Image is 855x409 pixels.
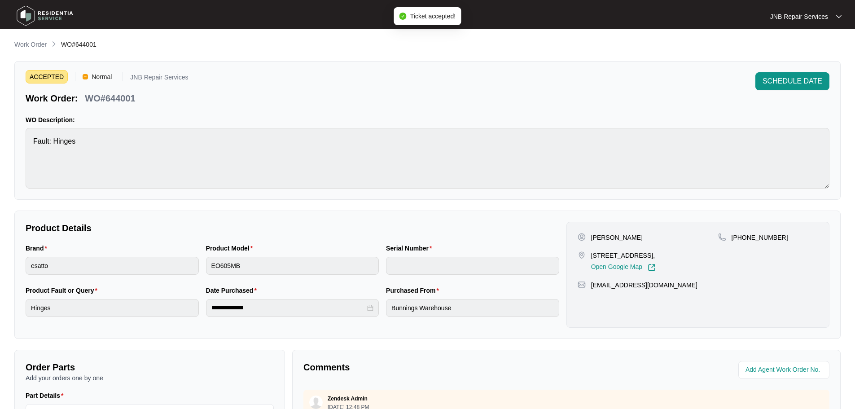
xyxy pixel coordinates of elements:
input: Add Agent Work Order No. [745,365,824,375]
input: Brand [26,257,199,275]
p: JNB Repair Services [130,74,188,84]
img: Link-External [648,264,656,272]
p: [PERSON_NAME] [591,233,643,242]
textarea: Fault: Hinges [26,128,829,189]
input: Date Purchased [211,303,366,312]
p: JNB Repair Services [770,12,828,21]
a: Work Order [13,40,48,50]
label: Serial Number [386,244,435,253]
p: Work Order: [26,92,78,105]
label: Brand [26,244,51,253]
p: Work Order [14,40,47,49]
label: Date Purchased [206,286,260,295]
img: map-pin [578,251,586,259]
img: map-pin [578,281,586,289]
img: user-pin [578,233,586,241]
p: Comments [303,361,560,374]
p: [PHONE_NUMBER] [732,233,788,242]
p: WO#644001 [85,92,135,105]
img: user.svg [309,396,323,409]
p: WO Description: [26,115,829,124]
p: Zendesk Admin [328,395,368,402]
span: Ticket accepted! [410,13,456,20]
img: map-pin [718,233,726,241]
img: dropdown arrow [836,14,842,19]
span: check-circle [399,13,407,20]
span: Normal [88,70,115,84]
p: Add your orders one by one [26,374,274,383]
a: Open Google Map [591,264,656,272]
img: chevron-right [50,40,57,48]
p: [EMAIL_ADDRESS][DOMAIN_NAME] [591,281,697,290]
label: Product Model [206,244,257,253]
p: [STREET_ADDRESS], [591,251,656,260]
img: residentia service logo [13,2,76,29]
input: Product Fault or Query [26,299,199,317]
label: Part Details [26,391,67,400]
span: ACCEPTED [26,70,68,84]
label: Purchased From [386,286,443,295]
p: Product Details [26,222,559,234]
span: WO#644001 [61,41,96,48]
button: SCHEDULE DATE [755,72,829,90]
label: Product Fault or Query [26,286,101,295]
span: SCHEDULE DATE [763,76,822,87]
img: Vercel Logo [83,74,88,79]
input: Purchased From [386,299,559,317]
p: Order Parts [26,361,274,374]
input: Serial Number [386,257,559,275]
input: Product Model [206,257,379,275]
